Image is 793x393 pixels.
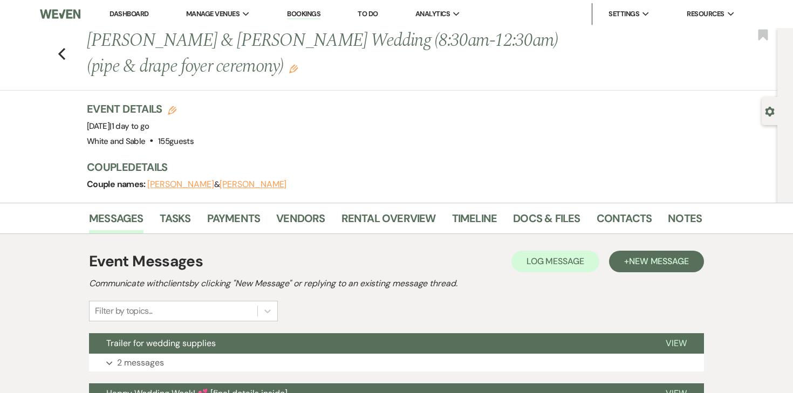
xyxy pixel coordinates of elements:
[452,210,497,233] a: Timeline
[110,121,149,132] span: |
[89,333,648,354] button: Trailer for wedding supplies
[87,136,145,147] span: White and Sable
[89,354,704,372] button: 2 messages
[289,64,298,73] button: Edit
[106,337,216,349] span: Trailer for wedding supplies
[112,121,149,132] span: 1 day to go
[527,256,584,267] span: Log Message
[117,356,164,370] p: 2 messages
[341,210,436,233] a: Rental Overview
[207,210,261,233] a: Payments
[87,28,570,79] h1: [PERSON_NAME] & [PERSON_NAME] Wedding (8:30am-12:30am)(pipe & drape foyer ceremony)
[158,136,194,147] span: 155 guests
[687,9,724,19] span: Resources
[147,180,214,189] button: [PERSON_NAME]
[89,277,704,290] h2: Communicate with clients by clicking "New Message" or replying to an existing message thread.
[110,9,148,18] a: Dashboard
[765,106,775,116] button: Open lead details
[609,251,704,272] button: +New Message
[668,210,702,233] a: Notes
[40,3,80,25] img: Weven Logo
[511,251,599,272] button: Log Message
[609,9,639,19] span: Settings
[95,305,153,318] div: Filter by topics...
[513,210,580,233] a: Docs & Files
[415,9,450,19] span: Analytics
[186,9,240,19] span: Manage Venues
[358,9,378,18] a: To Do
[89,250,203,273] h1: Event Messages
[87,101,194,116] h3: Event Details
[160,210,191,233] a: Tasks
[648,333,704,354] button: View
[147,179,286,190] span: &
[220,180,286,189] button: [PERSON_NAME]
[629,256,689,267] span: New Message
[87,160,691,175] h3: Couple Details
[287,9,320,19] a: Bookings
[666,337,687,349] span: View
[89,210,143,233] a: Messages
[276,210,325,233] a: Vendors
[87,178,147,190] span: Couple names:
[597,210,652,233] a: Contacts
[87,121,149,132] span: [DATE]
